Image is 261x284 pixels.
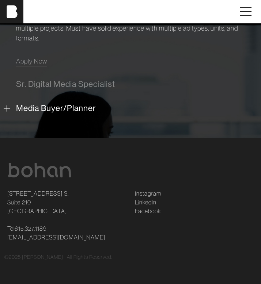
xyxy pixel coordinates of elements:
a: [STREET_ADDRESS] S.Suite 210[GEOGRAPHIC_DATA] [7,189,69,215]
a: 615.327.1189 [15,224,47,233]
span: Sr. Digital Media Specialist [16,79,115,89]
a: Instagram [135,189,161,198]
a: LinkedIn [135,198,156,207]
div: © 2025 [4,253,257,261]
p: [PERSON_NAME] | All Rights Reserved. [22,253,112,261]
img: bohan logo [7,163,72,177]
p: Tel [7,224,126,242]
a: Facebook [135,207,161,215]
span: Apply Now [16,57,47,65]
p: We are looking for a Production Artist/Graphic Designer that can assist in creative development, ... [16,4,245,43]
a: Apply Now [16,56,47,66]
a: [EMAIL_ADDRESS][DOMAIN_NAME] [7,233,105,242]
span: Media Buyer/Planner [16,103,96,113]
